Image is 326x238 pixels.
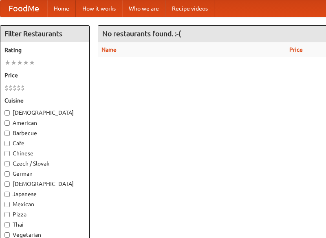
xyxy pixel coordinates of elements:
input: American [4,120,10,126]
a: Price [289,46,303,53]
label: [DEMOGRAPHIC_DATA] [4,109,85,117]
label: Mexican [4,200,85,208]
li: ★ [11,58,17,67]
li: $ [21,83,25,92]
li: ★ [4,58,11,67]
label: [DEMOGRAPHIC_DATA] [4,180,85,188]
a: Who we are [122,0,165,17]
input: Vegetarian [4,232,10,238]
input: Cafe [4,141,10,146]
label: Thai [4,221,85,229]
a: FoodMe [0,0,47,17]
label: Pizza [4,210,85,218]
input: [DEMOGRAPHIC_DATA] [4,181,10,187]
label: Japanese [4,190,85,198]
a: Recipe videos [165,0,214,17]
a: Home [47,0,76,17]
ng-pluralize: No restaurants found. :-( [102,30,181,37]
input: Mexican [4,202,10,207]
label: German [4,170,85,178]
li: $ [17,83,21,92]
label: American [4,119,85,127]
input: [DEMOGRAPHIC_DATA] [4,110,10,116]
input: Pizza [4,212,10,217]
li: ★ [23,58,29,67]
input: Czech / Slovak [4,161,10,166]
li: ★ [17,58,23,67]
label: Barbecue [4,129,85,137]
li: $ [13,83,17,92]
h5: Cuisine [4,96,85,105]
label: Cafe [4,139,85,147]
input: Japanese [4,192,10,197]
h5: Rating [4,46,85,54]
li: $ [4,83,9,92]
label: Czech / Slovak [4,159,85,168]
label: Chinese [4,149,85,157]
input: Thai [4,222,10,227]
a: Name [101,46,117,53]
li: ★ [29,58,35,67]
input: Chinese [4,151,10,156]
a: How it works [76,0,122,17]
h5: Price [4,71,85,79]
input: Barbecue [4,131,10,136]
li: $ [9,83,13,92]
input: German [4,171,10,177]
h4: Filter Restaurants [0,26,89,42]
